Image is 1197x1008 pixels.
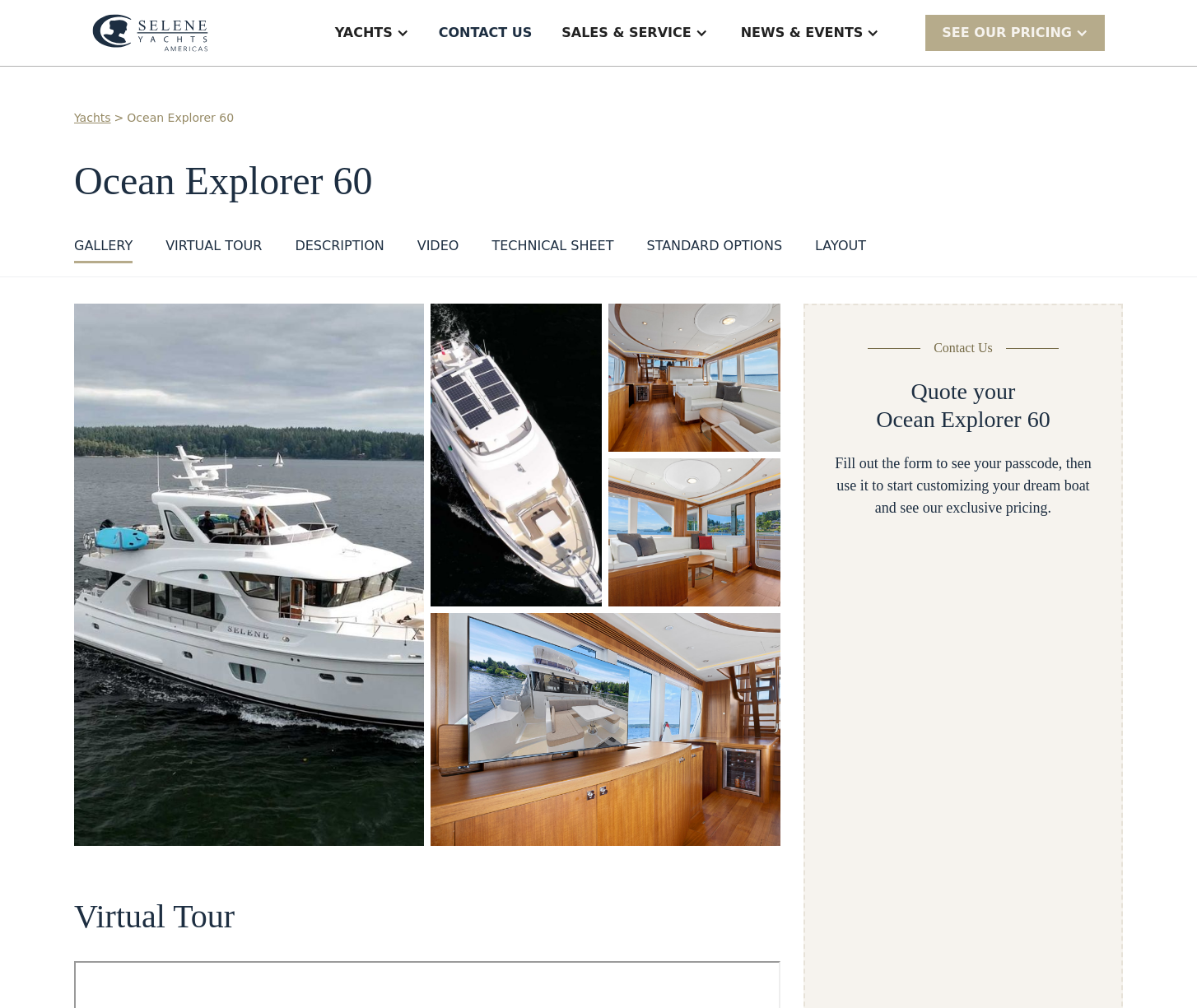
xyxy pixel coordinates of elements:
[876,406,1050,434] h2: Ocean Explorer 60
[74,109,111,127] a: Yachts
[165,236,262,263] a: VIRTUAL TOUR
[431,304,602,606] a: open lightbox
[831,453,1095,519] div: Fill out the form to see your passcode, then use it to start customizing your dream boat and see ...
[561,23,691,43] div: Sales & Service
[608,458,780,606] a: open lightbox
[815,236,866,263] a: layout
[431,613,780,846] a: open lightbox
[491,236,613,256] div: Technical sheet
[646,236,782,256] div: standard options
[335,23,393,43] div: Yachts
[74,304,424,846] a: open lightbox
[911,378,1016,406] h2: Quote your
[491,236,613,263] a: Technical sheet
[417,236,459,263] a: VIDEO
[295,236,384,263] a: DESCRIPTION
[295,236,384,256] div: DESCRIPTION
[74,899,780,935] h2: Virtual Tour
[74,236,133,256] div: GALLERY
[127,109,234,127] a: Ocean Explorer 60
[608,304,780,452] a: open lightbox
[439,23,533,43] div: Contact US
[741,23,864,43] div: News & EVENTS
[417,236,459,256] div: VIDEO
[646,236,782,263] a: standard options
[934,338,993,358] div: Contact Us
[925,15,1105,50] div: SEE Our Pricing
[92,14,208,52] img: logo
[942,23,1072,43] div: SEE Our Pricing
[114,109,124,127] div: >
[165,236,262,256] div: VIRTUAL TOUR
[815,236,866,256] div: layout
[74,236,133,263] a: GALLERY
[74,160,1123,203] h1: Ocean Explorer 60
